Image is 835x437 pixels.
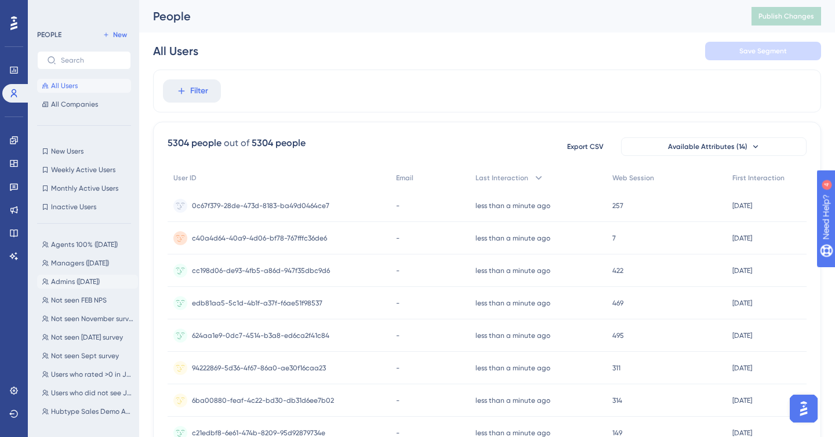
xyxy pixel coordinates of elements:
[37,163,131,177] button: Weekly Active Users
[396,234,400,243] span: -
[51,202,96,212] span: Inactive Users
[705,42,821,60] button: Save Segment
[475,429,550,437] time: less than a minute ago
[252,136,306,150] div: 5304 people
[168,136,222,150] div: 5304 people
[27,3,72,17] span: Need Help?
[51,147,83,156] span: New Users
[37,97,131,111] button: All Companies
[37,30,61,39] div: PEOPLE
[732,267,752,275] time: [DATE]
[396,173,413,183] span: Email
[37,144,131,158] button: New Users
[612,266,623,275] span: 422
[752,7,821,26] button: Publish Changes
[786,391,821,426] iframe: UserGuiding AI Assistant Launcher
[612,363,620,373] span: 311
[732,396,752,405] time: [DATE]
[475,332,550,340] time: less than a minute ago
[475,299,550,307] time: less than a minute ago
[612,396,622,405] span: 314
[475,396,550,405] time: less than a minute ago
[732,299,752,307] time: [DATE]
[163,79,221,103] button: Filter
[51,240,118,249] span: Agents 100% ([DATE])
[621,137,807,156] button: Available Attributes (14)
[37,200,131,214] button: Inactive Users
[37,293,138,307] button: Not seen FEB NPS
[758,12,814,21] span: Publish Changes
[192,266,330,275] span: cc198d06-de93-4fb5-a86d-947f35dbc9d6
[396,363,400,373] span: -
[475,267,550,275] time: less than a minute ago
[192,396,334,405] span: 6ba00880-feaf-4c22-bd30-db31d6ee7b02
[739,46,787,56] span: Save Segment
[51,314,133,323] span: Not seen November survey
[37,238,138,252] button: Agents 100% ([DATE])
[192,363,326,373] span: 94222869-5d36-4f67-86a0-ae30f16caa23
[192,201,329,210] span: 0c67f379-28de-473d-8183-ba49d0464ce7
[612,201,623,210] span: 257
[51,277,100,286] span: Admins ([DATE])
[37,79,131,93] button: All Users
[224,136,249,150] div: out of
[61,56,121,64] input: Search
[81,6,84,15] div: 4
[556,137,614,156] button: Export CSV
[51,165,115,174] span: Weekly Active Users
[396,266,400,275] span: -
[732,429,752,437] time: [DATE]
[475,202,550,210] time: less than a minute ago
[732,332,752,340] time: [DATE]
[51,333,123,342] span: Not seen [DATE] survey
[153,8,723,24] div: People
[668,142,747,151] span: Available Attributes (14)
[192,298,322,308] span: edb81aa5-5c1d-4b1f-a37f-f6ae51f98537
[475,364,550,372] time: less than a minute ago
[732,364,752,372] time: [DATE]
[396,201,400,210] span: -
[612,234,616,243] span: 7
[37,330,138,344] button: Not seen [DATE] survey
[51,388,133,398] span: Users who did not see July survey
[732,234,752,242] time: [DATE]
[396,396,400,405] span: -
[37,349,138,363] button: Not seen Sept survey
[113,30,127,39] span: New
[51,351,119,360] span: Not seen Sept survey
[396,298,400,308] span: -
[37,367,138,381] button: Users who rated >0 in July
[51,296,107,305] span: Not seen FEB NPS
[37,312,138,326] button: Not seen November survey
[51,100,98,109] span: All Companies
[567,142,604,151] span: Export CSV
[192,331,329,340] span: 624aa1e9-0dc7-4514-b3a8-ed6ca2f41c84
[612,173,654,183] span: Web Session
[396,331,400,340] span: -
[37,275,138,289] button: Admins ([DATE])
[37,405,138,418] button: Hubtype Sales Demo Admin
[173,173,197,183] span: User ID
[475,173,528,183] span: Last Interaction
[51,258,109,268] span: Managers ([DATE])
[51,184,118,193] span: Monthly Active Users
[192,234,327,243] span: c40a4d64-40a9-4d06-bf78-767fffc36de6
[51,81,78,90] span: All Users
[190,84,208,98] span: Filter
[37,181,131,195] button: Monthly Active Users
[153,43,198,59] div: All Users
[51,370,133,379] span: Users who rated >0 in July
[37,256,138,270] button: Managers ([DATE])
[37,386,138,400] button: Users who did not see July survey
[51,407,133,416] span: Hubtype Sales Demo Admin
[475,234,550,242] time: less than a minute ago
[99,28,131,42] button: New
[612,298,623,308] span: 469
[732,173,785,183] span: First Interaction
[612,331,624,340] span: 495
[732,202,752,210] time: [DATE]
